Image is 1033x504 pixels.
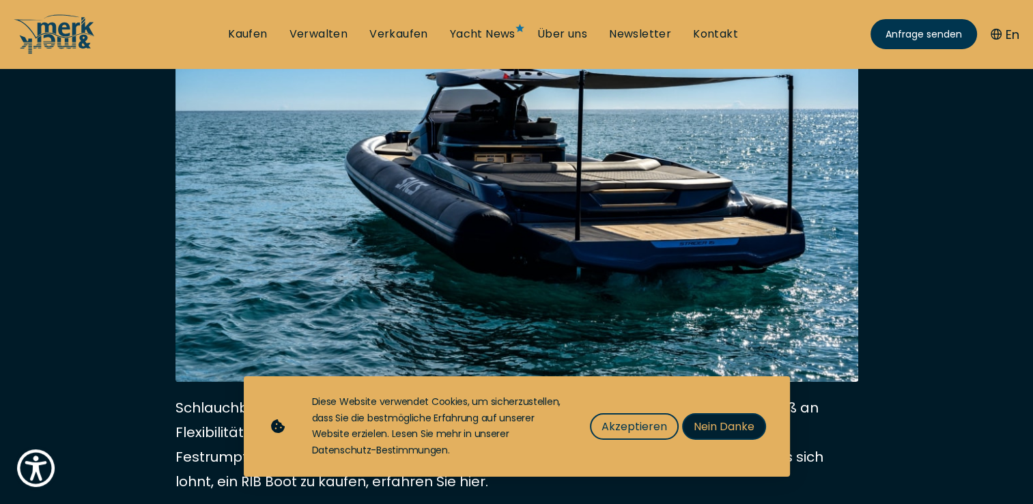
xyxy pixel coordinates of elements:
[450,27,515,42] a: Yacht News
[175,395,858,494] p: Schlauchboote eignen sich vor allem für gelegentliche Ausflüge und bieten ein hohes Maß an Flexib...
[289,27,348,42] a: Verwalten
[369,27,428,42] a: Verkaufen
[871,19,977,49] a: Anfrage senden
[609,27,671,42] a: Newsletter
[602,418,667,435] span: Akzeptieren
[312,443,448,457] a: Datenschutz-Bestimmungen
[886,27,962,42] span: Anfrage senden
[682,413,766,440] button: Nein Danke
[694,418,754,435] span: Nein Danke
[693,27,738,42] a: Kontakt
[228,27,267,42] a: Kaufen
[537,27,587,42] a: Über uns
[590,413,679,440] button: Akzeptieren
[14,446,58,490] button: Show Accessibility Preferences
[312,394,563,459] div: Diese Website verwendet Cookies, um sicherzustellen, dass Sie die bestmögliche Erfahrung auf unse...
[991,25,1019,44] button: En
